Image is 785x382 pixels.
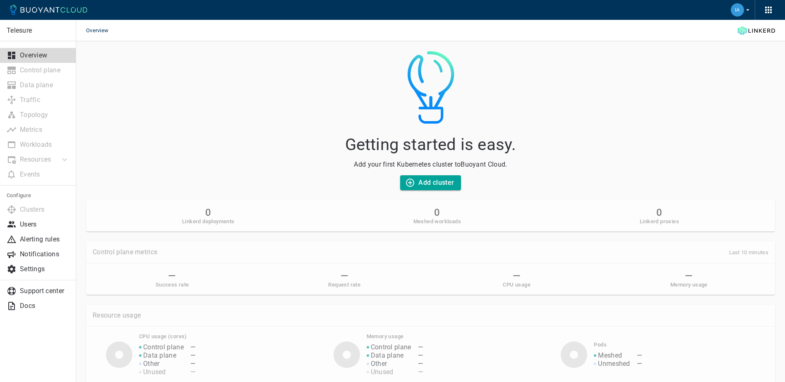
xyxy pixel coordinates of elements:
[328,282,360,288] h5: Request rate
[418,179,454,187] h4: Add cluster
[93,248,157,256] p: Control plane metrics
[20,265,70,273] p: Settings
[371,360,387,368] p: Other
[20,250,70,258] p: Notifications
[20,287,70,295] p: Support center
[503,282,531,288] h5: CPU usage
[143,360,160,368] p: Other
[418,343,423,351] h4: —
[182,218,235,225] h5: Linkerd deployments
[20,302,70,310] p: Docs
[86,132,775,154] h1: Getting started is easy.
[190,360,195,368] h4: —
[86,20,118,41] span: Overview
[598,351,622,360] p: Meshed
[413,218,461,225] h5: Meshed workloads
[190,368,195,376] h4: —
[731,3,744,17] img: Ian Hattingh
[20,235,70,244] p: Alerting rules
[93,311,768,320] p: Resource usage
[190,351,195,360] h4: —
[413,207,461,218] h2: 0
[143,343,184,351] p: Control plane
[640,207,679,218] h2: 0
[341,270,348,282] h2: —
[400,175,461,190] button: Add cluster
[418,351,423,360] h4: —
[670,282,708,288] h5: Memory usage
[190,343,195,351] h4: —
[729,249,769,255] span: Last 10 minutes
[7,192,70,199] h5: Configure
[156,282,189,288] h5: Success rate
[143,368,166,376] p: Unused
[182,207,235,218] h2: 0
[637,351,642,360] h4: —
[20,51,70,60] p: Overview
[685,270,693,282] h2: —
[371,343,411,351] p: Control plane
[640,218,679,225] h5: Linkerd proxies
[86,160,775,169] p: Add your first Kubernetes cluster to Buoyant Cloud .
[143,351,176,360] p: Data plane
[168,270,176,282] h2: —
[418,368,423,376] h4: —
[598,360,630,368] p: Unmeshed
[7,26,69,35] p: Telesure
[371,351,404,360] p: Data plane
[513,270,521,282] h2: —
[371,368,394,376] p: Unused
[20,220,70,229] p: Users
[418,360,423,368] h4: —
[637,360,642,368] h4: —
